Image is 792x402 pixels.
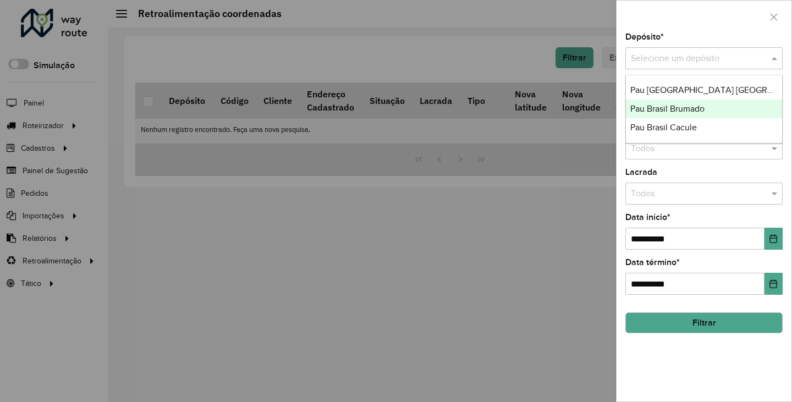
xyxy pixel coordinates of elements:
[625,75,783,144] ng-dropdown-panel: Options list
[625,30,664,43] label: Depósito
[765,228,783,250] button: Choose Date
[765,273,783,295] button: Choose Date
[625,166,657,179] label: Lacrada
[625,211,670,224] label: Data início
[625,312,783,333] button: Filtrar
[630,123,697,132] span: Pau Brasil Cacule
[630,104,705,113] span: Pau Brasil Brumado
[625,256,680,269] label: Data término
